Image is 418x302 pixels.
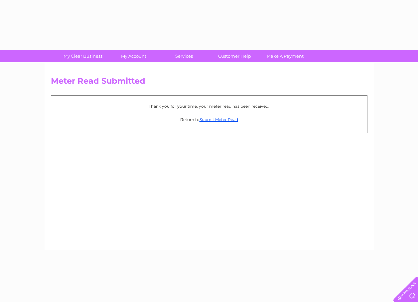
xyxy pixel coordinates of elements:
[55,103,364,109] p: Thank you for your time, your meter read has been received.
[56,50,110,62] a: My Clear Business
[258,50,313,62] a: Make A Payment
[106,50,161,62] a: My Account
[207,50,262,62] a: Customer Help
[51,76,367,89] h2: Meter Read Submitted
[200,117,238,122] a: Submit Meter Read
[157,50,211,62] a: Services
[55,116,364,123] p: Return to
